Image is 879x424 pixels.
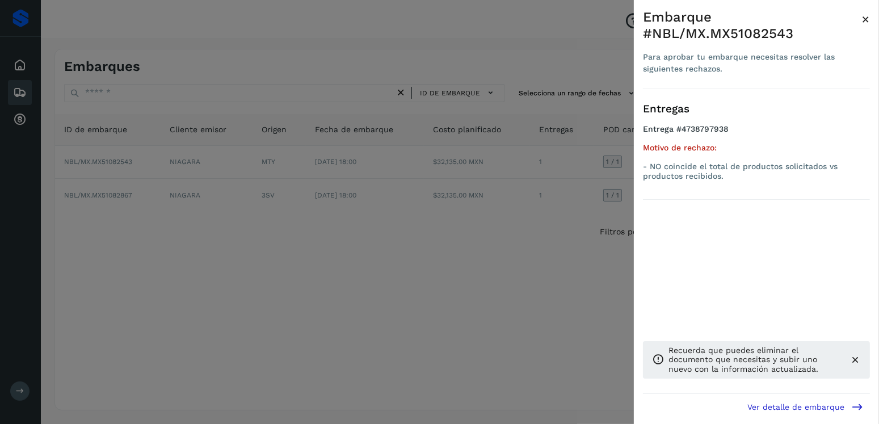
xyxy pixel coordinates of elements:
[861,11,870,27] span: ×
[643,9,861,42] div: Embarque #NBL/MX.MX51082543
[861,9,870,30] button: Close
[643,162,870,181] p: - NO coincide el total de productos solicitados vs productos recibidos.
[643,103,870,116] h3: Entregas
[668,346,840,374] p: Recuerda que puedes eliminar el documento que necesitas y subir uno nuevo con la información actu...
[643,124,870,143] h4: Entrega #4738797938
[747,403,844,411] span: Ver detalle de embarque
[741,394,870,419] button: Ver detalle de embarque
[643,143,870,153] h5: Motivo de rechazo:
[643,51,861,75] div: Para aprobar tu embarque necesitas resolver las siguientes rechazos.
